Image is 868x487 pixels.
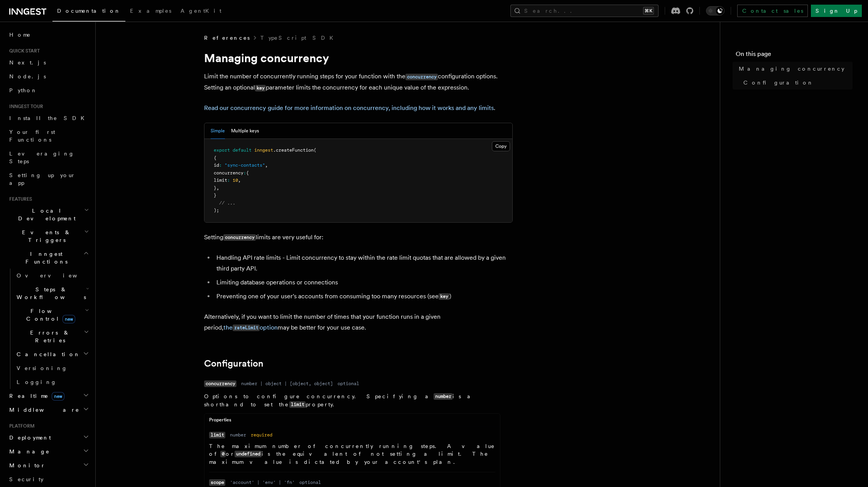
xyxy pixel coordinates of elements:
[204,232,513,243] p: Setting limits are very useful for:
[492,141,510,151] button: Copy
[233,147,252,153] span: default
[214,155,216,161] span: {
[743,79,814,86] span: Configuration
[14,307,85,323] span: Flow Control
[227,178,230,183] span: :
[6,389,91,403] button: Realtimenew
[260,34,338,42] a: TypeScript SDK
[214,208,219,213] span: );
[14,350,80,358] span: Cancellation
[238,178,241,183] span: ,
[6,250,83,265] span: Inngest Functions
[181,8,221,14] span: AgentKit
[214,277,513,288] li: Limiting database operations or connections
[211,123,225,139] button: Simple
[251,432,272,438] dd: required
[216,185,219,191] span: ,
[14,286,86,301] span: Steps & Workflows
[6,147,91,168] a: Leveraging Steps
[6,423,35,429] span: Platform
[57,8,121,14] span: Documentation
[6,228,84,244] span: Events & Triggers
[6,434,51,441] span: Deployment
[736,49,853,62] h4: On this page
[130,8,171,14] span: Examples
[739,65,844,73] span: Managing concurrency
[176,2,226,21] a: AgentKit
[17,272,96,279] span: Overview
[223,234,256,241] code: concurrency
[338,380,359,387] dd: optional
[6,69,91,83] a: Node.js
[9,87,37,93] span: Python
[254,147,273,153] span: inngest
[6,403,91,417] button: Middleware
[6,103,43,110] span: Inngest tour
[9,115,89,121] span: Install the SDK
[209,442,495,466] p: The maximum number of concurrently running steps. A value of or is the equivalent of not setting ...
[204,380,236,387] code: concurrency
[14,375,91,389] a: Logging
[6,111,91,125] a: Install the SDK
[219,200,235,206] span: // ...
[706,6,724,15] button: Toggle dark mode
[233,325,260,331] code: rateLimit
[6,125,91,147] a: Your first Functions
[204,104,494,112] a: Read our concurrency guide for more information on concurrency, including how it works and any li...
[241,380,333,387] dd: number | object | [object, object]
[9,150,74,164] span: Leveraging Steps
[204,311,513,333] p: Alternatively, if you want to limit the number of times that your function runs in a given period...
[231,123,259,139] button: Multiple keys
[6,406,79,414] span: Middleware
[125,2,176,21] a: Examples
[6,83,91,97] a: Python
[737,5,808,17] a: Contact sales
[6,196,32,202] span: Features
[6,392,64,400] span: Realtime
[204,71,513,93] p: Limit the number of concurrently running steps for your function with the configuration options. ...
[14,329,84,344] span: Errors & Retries
[811,5,862,17] a: Sign Up
[214,147,230,153] span: export
[52,2,125,22] a: Documentation
[230,479,295,485] dd: 'account' | 'env' | 'fn'
[9,172,76,186] span: Setting up your app
[14,347,91,361] button: Cancellation
[17,365,68,371] span: Versioning
[6,448,50,455] span: Manage
[246,170,249,176] span: {
[273,147,314,153] span: .createFunction
[14,361,91,375] a: Versioning
[204,417,500,426] div: Properties
[9,129,55,143] span: Your first Functions
[230,432,246,438] dd: number
[740,76,853,90] a: Configuration
[233,178,238,183] span: 10
[6,445,91,458] button: Manage
[6,207,84,222] span: Local Development
[214,170,243,176] span: concurrency
[9,59,46,66] span: Next.js
[14,269,91,282] a: Overview
[6,225,91,247] button: Events & Triggers
[405,73,438,80] a: concurrency
[6,48,40,54] span: Quick start
[14,304,91,326] button: Flow Controlnew
[6,168,91,190] a: Setting up your app
[255,85,266,91] code: key
[204,51,513,65] h1: Managing concurrency
[6,28,91,42] a: Home
[6,431,91,445] button: Deployment
[214,178,227,183] span: limit
[214,291,513,302] li: Preventing one of your user's accounts from consuming too many resources (see )
[6,472,91,486] a: Security
[214,193,216,198] span: }
[214,185,216,191] span: }
[243,170,246,176] span: :
[204,34,250,42] span: References
[225,162,265,168] span: "sync-contacts"
[9,31,31,39] span: Home
[6,458,91,472] button: Monitor
[265,162,268,168] span: ,
[214,162,219,168] span: id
